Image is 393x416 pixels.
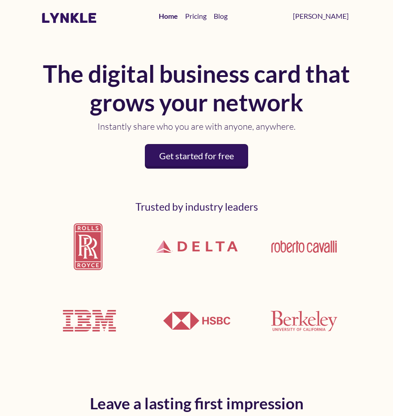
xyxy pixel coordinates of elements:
a: [PERSON_NAME] [289,7,352,25]
img: Roberto Cavalli [270,240,338,254]
img: IBM [56,287,123,354]
img: UCLA Berkeley [270,310,338,331]
p: Instantly share who you are with anyone, anywhere. [41,120,352,133]
a: Blog [210,7,231,25]
a: lynkle [41,9,97,26]
a: Home [155,7,182,25]
h2: Trusted by industry leaders [41,201,352,213]
img: HSBC [163,312,230,330]
img: Rolls Royce [42,215,136,278]
img: Delta Airlines [150,213,244,280]
a: Get started for free [145,144,248,168]
a: Pricing [182,7,210,25]
h2: Leave a lasting first impression [41,394,352,412]
h1: The digital business card that grows your network [41,59,352,116]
